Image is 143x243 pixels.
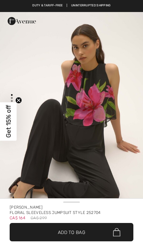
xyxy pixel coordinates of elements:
[15,97,22,104] button: Close teaser
[10,210,133,215] div: Floral Sleeveless Jumpsuit Style 252704
[8,18,36,24] a: 1ère Avenue
[10,213,25,220] span: CA$ 164
[58,229,85,236] span: Add to Bag
[31,215,47,221] span: CA$ 299
[10,223,133,241] button: Add to Bag
[8,17,36,25] img: 1ère Avenue
[10,205,133,210] div: [PERSON_NAME]
[5,105,12,138] span: Get 15% off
